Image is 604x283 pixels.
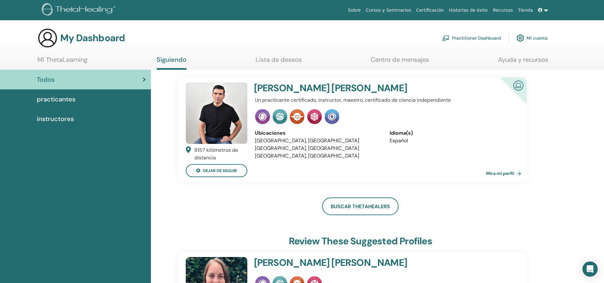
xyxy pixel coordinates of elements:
h4: [PERSON_NAME] [PERSON_NAME] [254,82,471,94]
a: Ayuda y recursos [498,56,548,68]
h4: [PERSON_NAME] [PERSON_NAME] [254,257,471,268]
span: Todos [37,75,55,84]
img: logo.png [42,3,118,17]
div: Open Intercom Messenger [582,261,598,277]
a: Historias de éxito [446,4,490,16]
img: Instructor en línea certificado [511,78,526,92]
h3: Review these suggested profiles [289,235,432,247]
a: Practitioner Dashboard [442,31,501,45]
li: [GEOGRAPHIC_DATA], [GEOGRAPHIC_DATA] [255,145,380,152]
img: cog.svg [516,33,524,43]
div: Ubicaciones [255,129,380,137]
h3: My Dashboard [60,32,125,44]
button: dejar de seguir [186,164,247,177]
li: Español [390,137,515,145]
a: Mira mi perfil [486,167,524,180]
a: Lista de deseos [256,56,302,68]
div: 8157 kilómetros de distancia [194,146,247,162]
a: Tienda [516,4,536,16]
a: Mi cuenta [516,31,548,45]
img: generic-user-icon.jpg [37,28,58,48]
a: Mi ThetaLearning [37,56,88,68]
a: Siguiendo [157,56,186,70]
div: Idioma(s) [390,129,515,137]
span: practicantes [37,94,75,104]
img: default.jpg [186,82,247,144]
div: Instructor en línea certificado [490,77,526,114]
a: Buscar ThetaHealers [322,197,399,215]
span: instructores [37,114,74,124]
a: Recursos [490,4,515,16]
li: [GEOGRAPHIC_DATA], [GEOGRAPHIC_DATA] [255,152,380,160]
p: Un practicante certificado, instructor, maestro, certificado de ciencia independiente [255,96,515,104]
img: chalkboard-teacher.svg [442,35,450,41]
a: Cursos y Seminarios [363,4,414,16]
a: Sobre [345,4,363,16]
a: Certificación [413,4,446,16]
li: [GEOGRAPHIC_DATA], [GEOGRAPHIC_DATA] [255,137,380,145]
a: Centro de mensajes [371,56,429,68]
